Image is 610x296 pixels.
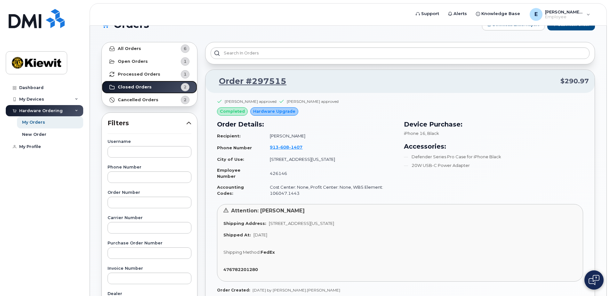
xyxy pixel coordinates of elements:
[289,144,302,150] span: 1407
[560,77,589,86] span: $290.97
[264,130,396,142] td: [PERSON_NAME]
[217,157,244,162] strong: City of Use:
[184,45,187,52] span: 6
[102,68,197,81] a: Processed Orders1
[453,11,467,17] span: Alerts
[114,20,149,29] span: Orders
[264,182,396,199] td: Cost Center: None, Profit Center: None, WBS Element: 106047.1443
[223,232,251,237] strong: Shipped At:
[270,144,310,150] a: 9136081407
[108,191,191,195] label: Order Number
[471,7,525,20] a: Knowledge Base
[421,11,439,17] span: Support
[411,7,444,20] a: Support
[270,144,302,150] span: 913
[545,9,583,14] span: [PERSON_NAME].[PERSON_NAME]
[269,221,334,226] span: [STREET_ADDRESS][US_STATE]
[217,119,396,129] h3: Order Details:
[102,55,197,68] a: Open Orders1
[481,11,520,17] span: Knowledge Base
[118,72,160,77] strong: Processed Orders
[253,288,340,292] span: [DATE] by [PERSON_NAME].[PERSON_NAME]
[231,208,305,214] span: Attention: [PERSON_NAME]
[225,99,277,104] div: [PERSON_NAME] approved
[118,46,141,51] strong: All Orders
[261,250,275,255] strong: FedEx
[102,94,197,106] a: Cancelled Orders2
[404,131,425,136] span: iPhone 16
[253,232,267,237] span: [DATE]
[102,42,197,55] a: All Orders6
[118,85,152,90] strong: Closed Orders
[278,144,289,150] span: 608
[545,14,583,20] span: Employee
[534,11,538,18] span: E
[108,267,191,271] label: Invoice Number
[118,97,158,103] strong: Cancelled Orders
[223,250,261,255] span: Shipping Method:
[217,145,252,150] strong: Phone Number
[184,71,187,77] span: 1
[108,216,191,220] label: Carrier Number
[108,292,191,296] label: Dealer
[217,288,250,292] strong: Order Created:
[589,275,599,285] img: Open chat
[184,58,187,64] span: 1
[223,267,258,272] strong: 476782201280
[108,140,191,144] label: Username
[211,47,590,59] input: Search in orders
[220,108,245,114] span: completed
[404,119,583,129] h3: Device Purchase:
[444,7,471,20] a: Alerts
[525,8,595,21] div: Emanuel.Robles
[118,59,148,64] strong: Open Orders
[404,154,583,160] li: Defender Series Pro Case for iPhone Black
[264,165,396,182] td: 426146
[287,99,339,104] div: [PERSON_NAME] approved
[217,133,241,138] strong: Recipient:
[253,108,295,114] span: Hardware Upgrade
[425,131,439,136] span: , Black
[184,97,187,103] span: 2
[217,185,244,196] strong: Accounting Codes:
[404,162,583,169] li: 20W USB-C Power Adapter
[184,84,187,90] span: 2
[211,76,286,87] a: Order #297515
[217,168,240,179] strong: Employee Number
[108,165,191,169] label: Phone Number
[264,154,396,165] td: [STREET_ADDRESS][US_STATE]
[108,119,186,128] span: Filters
[223,267,261,272] a: 476782201280
[404,142,583,151] h3: Accessories:
[108,241,191,245] label: Purchase Order Number
[223,221,266,226] strong: Shipping Address:
[102,81,197,94] a: Closed Orders2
